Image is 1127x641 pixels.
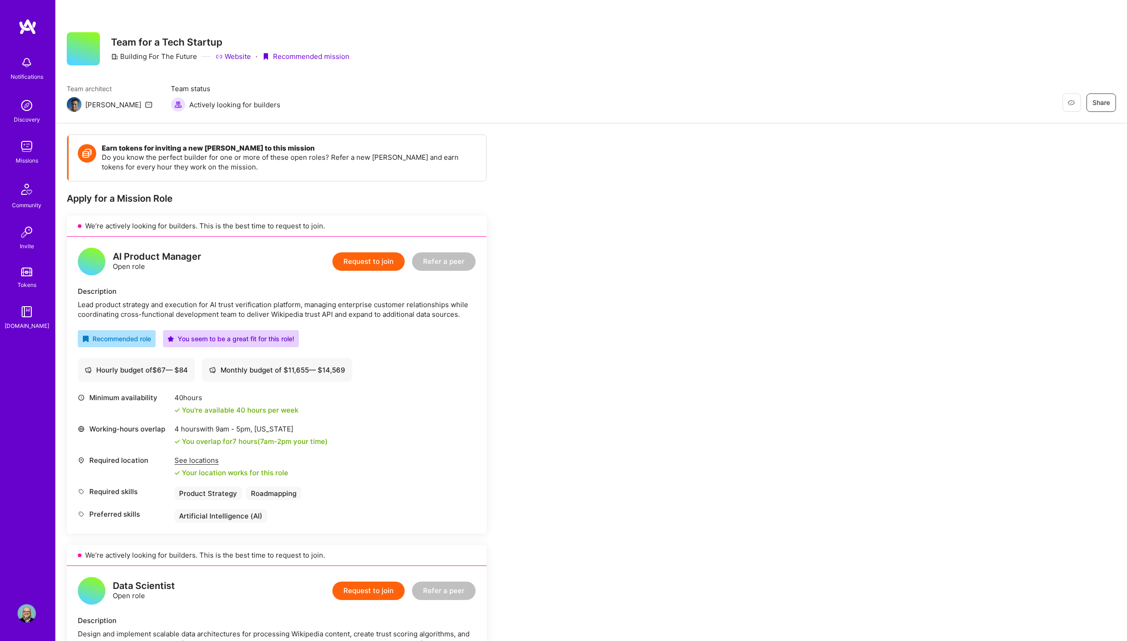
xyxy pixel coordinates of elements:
[16,156,38,165] div: Missions
[246,487,301,500] div: Roadmapping
[1068,99,1075,106] i: icon EyeClosed
[78,487,170,496] div: Required skills
[168,334,294,344] div: You seem to be a great fit for this role!
[174,487,242,500] div: Product Strategy
[17,280,36,290] div: Tokens
[17,53,36,72] img: bell
[113,581,175,600] div: Open role
[145,101,152,108] i: icon Mail
[174,393,298,402] div: 40 hours
[78,286,476,296] div: Description
[1092,98,1110,107] span: Share
[182,437,328,446] div: You overlap for 7 hours ( your time)
[102,144,477,152] h4: Earn tokens for inviting a new [PERSON_NAME] to this mission
[12,200,41,210] div: Community
[67,545,487,566] div: We’re actively looking for builders. This is the best time to request to join.
[174,455,288,465] div: See locations
[78,144,96,163] img: Token icon
[78,424,170,434] div: Working-hours overlap
[102,152,477,172] p: Do you know the perfect builder for one or more of these open roles? Refer a new [PERSON_NAME] an...
[85,100,141,110] div: [PERSON_NAME]
[113,252,201,262] div: AI Product Manager
[67,192,487,204] div: Apply for a Mission Role
[171,97,186,112] img: Actively looking for builders
[21,268,32,276] img: tokens
[17,96,36,115] img: discovery
[174,470,180,476] i: icon Check
[14,115,40,124] div: Discovery
[113,252,201,271] div: Open role
[78,394,85,401] i: icon Clock
[85,367,92,373] i: icon Cash
[189,100,280,110] span: Actively looking for builders
[113,581,175,591] div: Data Scientist
[111,36,349,48] h3: Team for a Tech Startup
[174,509,267,523] div: Artificial Intelligence (AI)
[174,408,180,413] i: icon Check
[20,241,34,251] div: Invite
[332,582,405,600] button: Request to join
[17,223,36,241] img: Invite
[78,455,170,465] div: Required location
[78,425,85,432] i: icon World
[78,616,476,625] div: Description
[260,437,291,446] span: 7am - 2pm
[174,468,288,478] div: Your location works for this role
[174,405,298,415] div: You're available 40 hours per week
[85,365,188,375] div: Hourly budget of $ 67 — $ 84
[215,52,251,61] a: Website
[17,137,36,156] img: teamwork
[67,97,81,112] img: Team Architect
[16,178,38,200] img: Community
[78,393,170,402] div: Minimum availability
[209,367,216,373] i: icon Cash
[78,509,170,519] div: Preferred skills
[262,53,269,60] i: icon PurpleRibbon
[17,604,36,623] img: User Avatar
[18,18,37,35] img: logo
[168,336,174,342] i: icon PurpleStar
[11,72,43,82] div: Notifications
[82,334,151,344] div: Recommended role
[214,425,254,433] span: 9am - 5pm ,
[67,84,152,93] span: Team architect
[412,582,476,600] button: Refer a peer
[174,439,180,444] i: icon Check
[78,300,476,319] div: Lead product strategy and execution for AI trust verification platform, managing enterprise custo...
[67,216,487,237] div: We’re actively looking for builders. This is the best time to request to join.
[209,365,345,375] div: Monthly budget of $ 11,655 — $ 14,569
[262,52,349,61] div: Recommended mission
[332,252,405,271] button: Request to join
[1086,93,1116,112] button: Share
[17,303,36,321] img: guide book
[15,604,38,623] a: User Avatar
[111,53,118,60] i: icon CompanyGray
[5,321,49,331] div: [DOMAIN_NAME]
[171,84,280,93] span: Team status
[412,252,476,271] button: Refer a peer
[78,511,85,518] i: icon Tag
[174,424,328,434] div: 4 hours with [US_STATE]
[111,52,197,61] div: Building For The Future
[78,488,85,495] i: icon Tag
[256,52,257,61] div: ·
[82,336,89,342] i: icon RecommendedBadge
[78,457,85,464] i: icon Location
